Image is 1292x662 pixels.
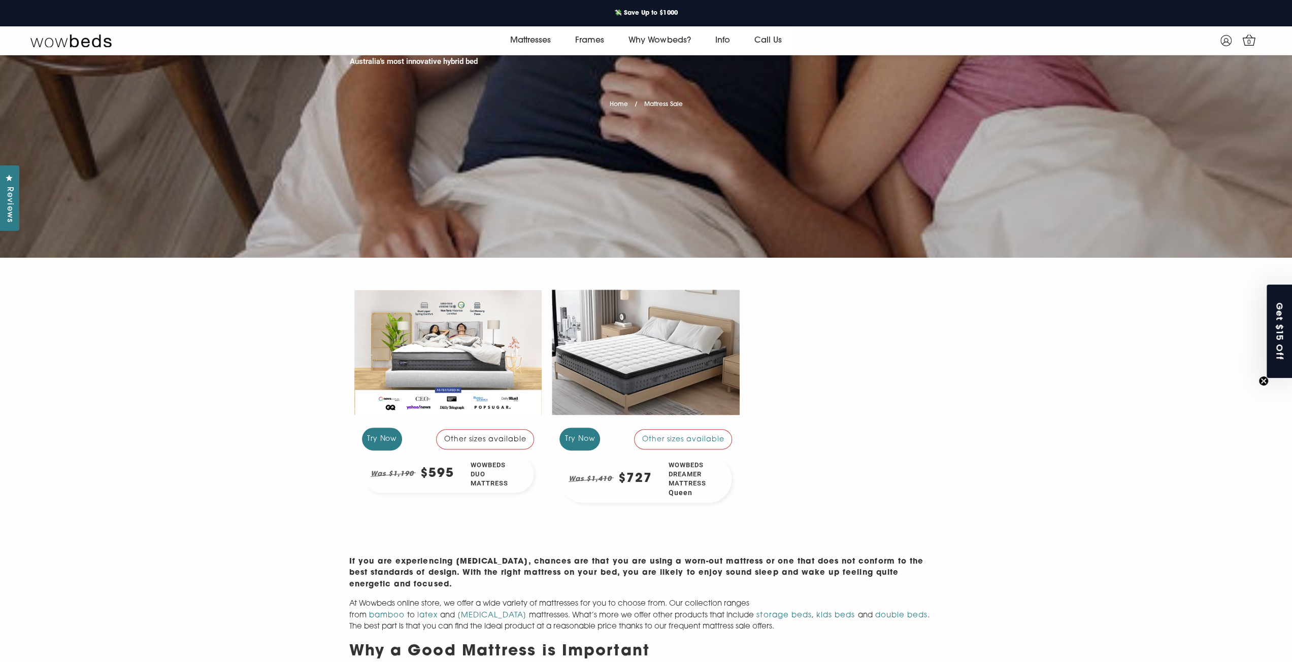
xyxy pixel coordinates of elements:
a: latex [417,612,438,619]
a: 0 [1240,31,1258,49]
a: Try Now Other sizes available Was $1,410 $727 Wowbeds Dreamer MattressQueen [552,282,740,511]
span: / [635,101,638,108]
span: Why a Good Mattress is Important [349,644,650,659]
span: Mattress Sale [644,101,682,108]
div: Wowbeds Duo Mattress [462,456,534,493]
a: storage beds [756,612,812,619]
div: Other sizes available [436,429,535,449]
div: Try Now [559,428,600,450]
div: Try Now [362,428,403,450]
a: double beds [875,612,927,619]
nav: breadcrumbs [610,88,683,114]
strong: If you are experiencing [MEDICAL_DATA], chances are that you are using a worn-out mattress or one... [349,558,923,588]
a: Why Wowbeds? [616,26,703,55]
a: [MEDICAL_DATA] [457,612,526,619]
div: Wowbeds Dreamer Mattress [660,456,732,502]
a: kids beds [816,612,855,619]
a: Mattresses [498,26,563,55]
em: Was $1,410 [569,473,614,485]
img: Wow Beds Logo [30,33,112,48]
a: Home [610,101,628,108]
div: $727 [618,473,652,485]
span: Queen [669,488,715,498]
em: Was $1,190 [371,468,416,480]
span: Get $15 Off [1274,302,1286,360]
a: 💸 Save Up to $1000 [606,7,685,20]
span: 0 [1244,38,1254,48]
a: Call Us [742,26,793,55]
h4: Australia's most innovative hybrid bed [350,56,478,67]
button: Close teaser [1258,376,1269,386]
a: bamboo [369,612,405,619]
div: $595 [420,468,454,480]
div: Get $15 OffClose teaser [1267,285,1292,378]
span: Reviews [3,187,16,223]
p: At Wowbeds online store, we offer a wide variety of mattresses for you to choose from. Our collec... [349,599,943,633]
a: Try Now Other sizes available Was $1,190 $595 Wowbeds Duo Mattress [354,282,542,501]
div: Other sizes available [634,429,733,449]
a: Frames [563,26,616,55]
a: Info [703,26,742,55]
